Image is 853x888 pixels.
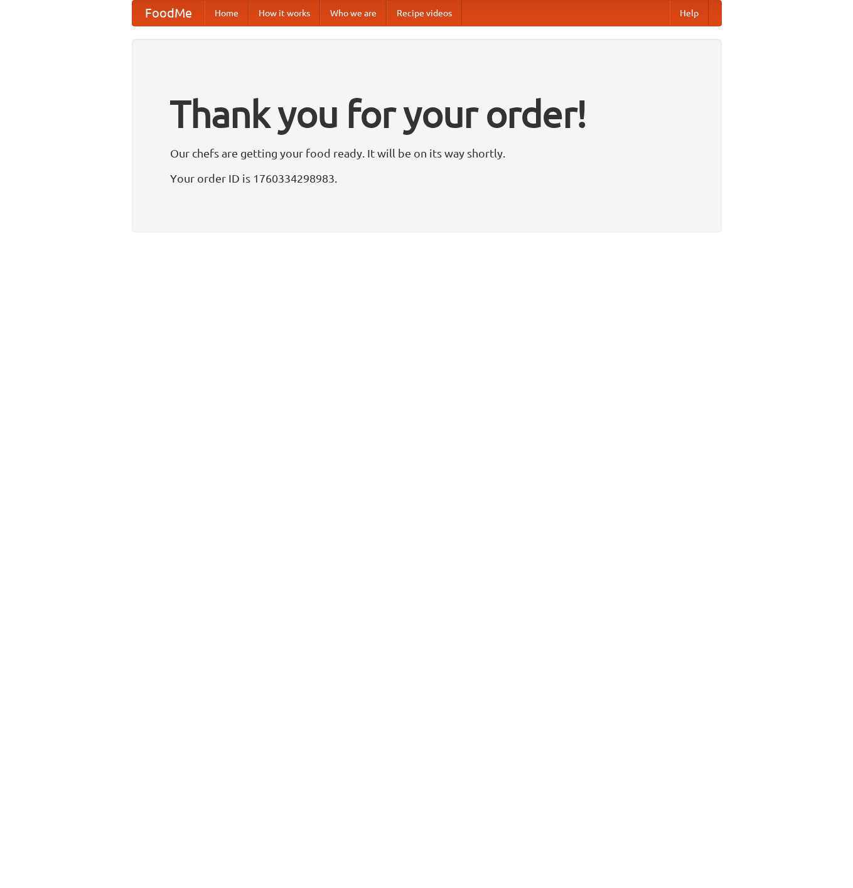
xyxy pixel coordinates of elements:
a: Recipe videos [387,1,462,26]
p: Your order ID is 1760334298983. [170,169,684,188]
a: How it works [249,1,320,26]
h1: Thank you for your order! [170,83,684,144]
a: FoodMe [132,1,205,26]
a: Help [670,1,709,26]
a: Who we are [320,1,387,26]
p: Our chefs are getting your food ready. It will be on its way shortly. [170,144,684,163]
a: Home [205,1,249,26]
